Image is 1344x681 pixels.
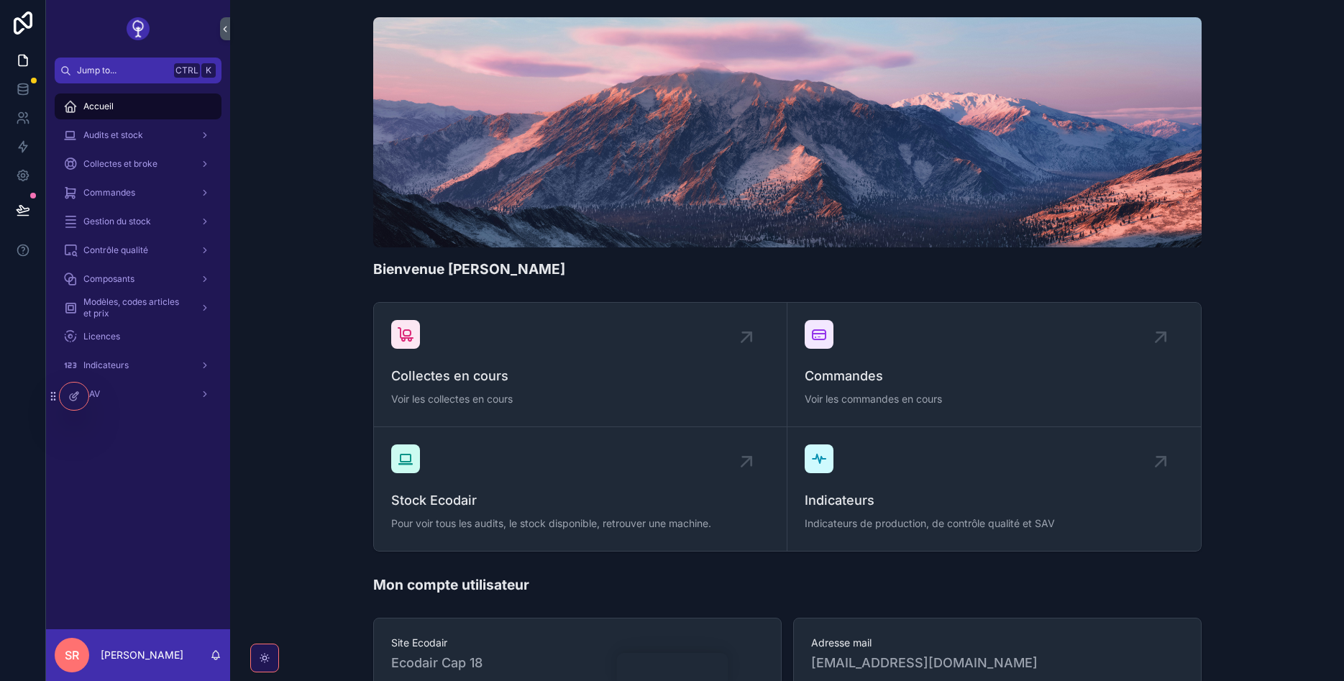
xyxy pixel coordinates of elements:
[83,244,148,256] span: Contrôle qualité
[373,575,529,595] h1: Mon compte utilisateur
[391,490,769,511] span: Stock Ecodair
[373,259,565,279] h1: Bienvenue [PERSON_NAME]
[55,209,221,234] a: Gestion du stock
[65,646,79,664] span: SR
[55,58,221,83] button: Jump to...CtrlK
[787,303,1201,427] a: CommandesVoir les commandes en cours
[805,516,1184,531] span: Indicateurs de production, de contrôle qualité et SAV
[374,303,787,427] a: Collectes en coursVoir les collectes en cours
[391,653,483,673] span: Ecodair Cap 18
[127,17,150,40] img: App logo
[55,381,221,407] a: SAV
[374,427,787,551] a: Stock EcodairPour voir tous les audits, le stock disponible, retrouver une machine.
[391,516,769,531] span: Pour voir tous les audits, le stock disponible, retrouver une machine.
[101,648,183,662] p: [PERSON_NAME]
[55,93,221,119] a: Accueil
[83,101,114,112] span: Accueil
[811,653,1184,673] span: [EMAIL_ADDRESS][DOMAIN_NAME]
[805,366,1184,386] span: Commandes
[55,180,221,206] a: Commandes
[55,237,221,263] a: Contrôle qualité
[811,636,1184,650] span: Adresse mail
[83,158,157,170] span: Collectes et broke
[83,331,120,342] span: Licences
[83,388,100,400] span: SAV
[805,392,1184,406] span: Voir les commandes en cours
[83,187,135,198] span: Commandes
[203,65,214,76] span: K
[83,129,143,141] span: Audits et stock
[46,83,230,426] div: scrollable content
[83,216,151,227] span: Gestion du stock
[55,122,221,148] a: Audits et stock
[77,65,168,76] span: Jump to...
[55,151,221,177] a: Collectes et broke
[391,636,764,650] span: Site Ecodair
[55,324,221,349] a: Licences
[83,273,134,285] span: Composants
[391,392,769,406] span: Voir les collectes en cours
[391,366,769,386] span: Collectes en cours
[55,295,221,321] a: Modèles, codes articles et prix
[787,427,1201,551] a: IndicateursIndicateurs de production, de contrôle qualité et SAV
[55,352,221,378] a: Indicateurs
[805,490,1184,511] span: Indicateurs
[83,360,129,371] span: Indicateurs
[83,296,188,319] span: Modèles, codes articles et prix
[174,63,200,78] span: Ctrl
[55,266,221,292] a: Composants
